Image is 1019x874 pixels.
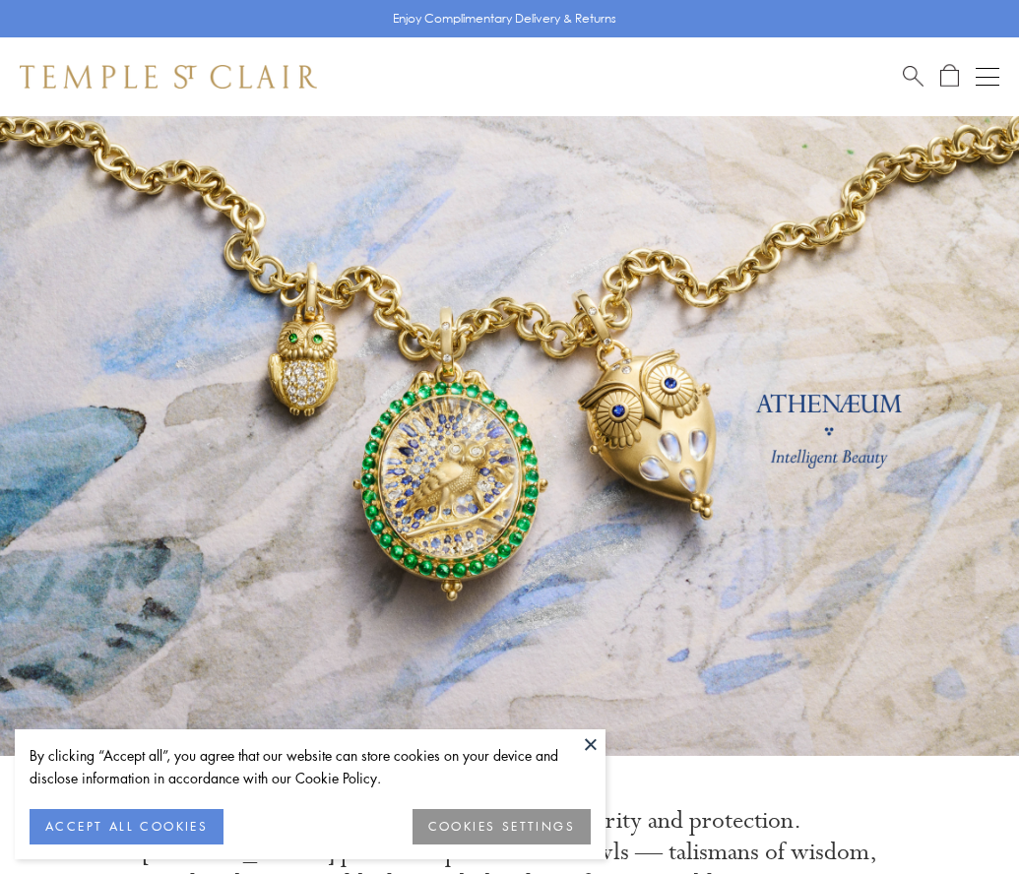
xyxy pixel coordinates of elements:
[413,809,591,844] button: COOKIES SETTINGS
[30,809,223,844] button: ACCEPT ALL COOKIES
[976,65,999,89] button: Open navigation
[393,9,616,29] p: Enjoy Complimentary Delivery & Returns
[20,65,317,89] img: Temple St. Clair
[940,64,959,89] a: Open Shopping Bag
[30,744,591,789] div: By clicking “Accept all”, you agree that our website can store cookies on your device and disclos...
[903,64,923,89] a: Search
